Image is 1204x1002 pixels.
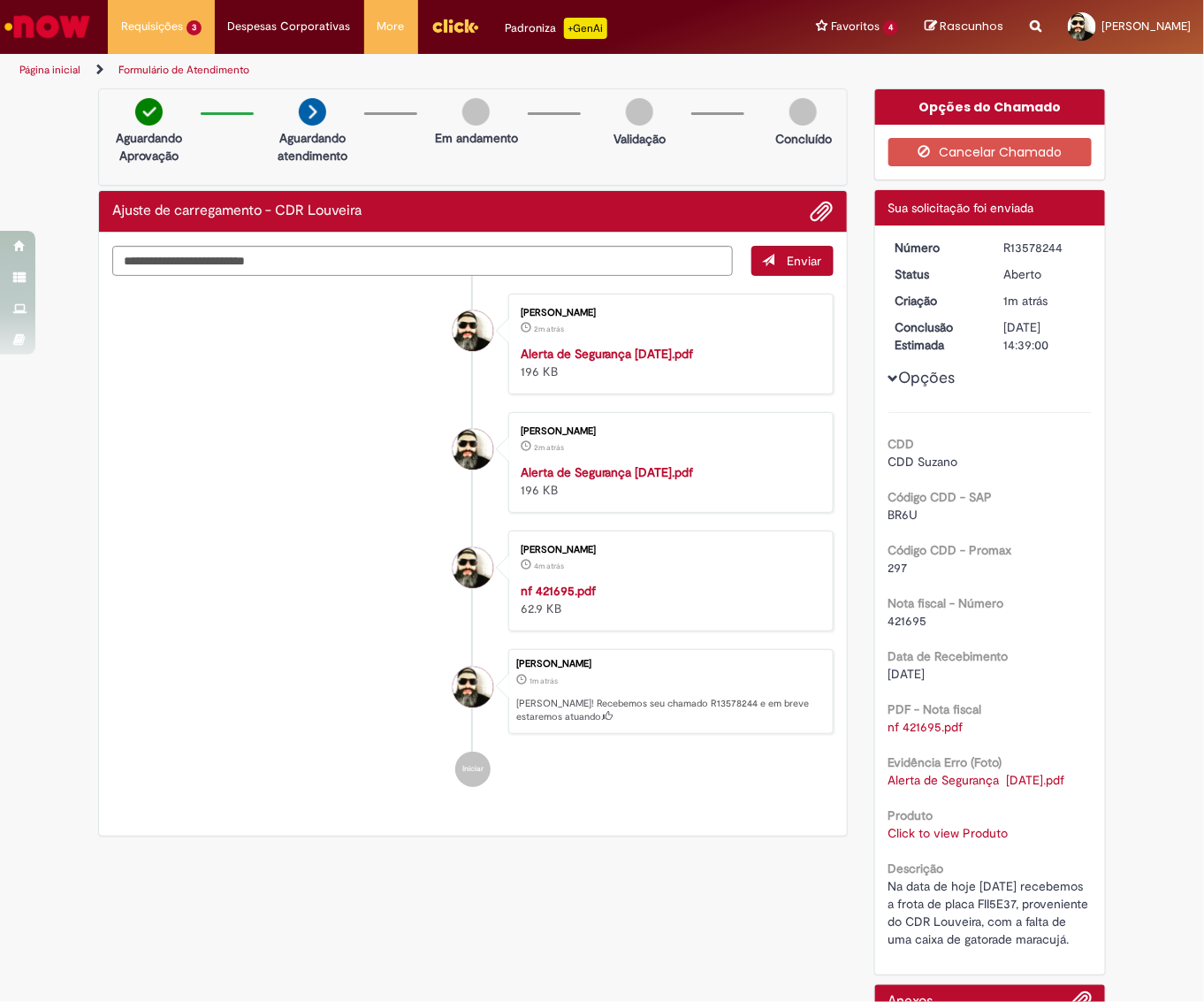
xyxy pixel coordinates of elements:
a: Download de nf 421695.pdf [888,719,964,735]
b: Data de Recebimento [888,648,1009,664]
span: 1m atrás [1003,293,1048,309]
img: ServiceNow [2,9,93,44]
b: Evidência Erro (Foto) [888,754,1002,770]
div: 196 KB [521,345,815,380]
p: Validação [613,130,666,148]
time: 29/09/2025 16:38:56 [530,676,558,686]
div: Aberto [1003,265,1086,283]
a: Formulário de Atendimento [118,63,249,77]
button: Adicionar anexos [811,200,834,223]
span: Favoritos [831,18,880,35]
span: 4m atrás [534,561,564,571]
div: R13578244 [1003,239,1086,256]
time: 29/09/2025 16:36:02 [534,561,564,571]
b: Código CDD - Promax [888,542,1012,558]
a: Download de Alerta de Segurança 27.09.2025.pdf [888,772,1065,788]
div: Mario Henrique Costa [453,429,493,470]
dt: Conclusão Estimada [882,318,991,354]
span: 1m atrás [530,676,558,686]
b: Descrição [888,860,944,876]
img: img-circle-grey.png [626,98,653,126]
a: Rascunhos [925,19,1003,35]
p: Concluído [775,130,832,148]
img: img-circle-grey.png [462,98,490,126]
img: click_logo_yellow_360x200.png [431,12,479,39]
p: Aguardando atendimento [270,129,355,164]
a: Alerta de Segurança [DATE].pdf [521,464,694,480]
span: 297 [888,560,908,576]
b: Produto [888,807,933,823]
div: 29/09/2025 16:38:56 [1003,292,1086,310]
dt: Número [882,239,991,256]
h2: Ajuste de carregamento - CDR Louveira Histórico de tíquete [112,203,362,219]
time: 29/09/2025 16:38:26 [534,324,564,334]
button: Cancelar Chamado [888,138,1093,166]
span: 4 [883,20,898,35]
b: Código CDD - SAP [888,489,993,505]
span: [DATE] [888,666,926,682]
div: Mario Henrique Costa [453,547,493,588]
b: Nota fiscal - Número [888,595,1004,611]
span: 421695 [888,613,927,629]
img: arrow-next.png [299,98,326,126]
span: Enviar [788,253,822,269]
span: Requisições [121,18,183,35]
span: BR6U [888,507,918,523]
span: Sua solicitação foi enviada [888,200,1034,216]
textarea: Digite sua mensagem aqui... [112,246,733,277]
p: [PERSON_NAME]! Recebemos seu chamado R13578244 e em breve estaremos atuando. [516,697,824,724]
span: 3 [187,20,202,35]
span: Despesas Corporativas [228,18,351,35]
div: [PERSON_NAME] [516,659,824,669]
ul: Histórico de tíquete [112,276,834,805]
a: Página inicial [19,63,80,77]
a: nf 421695.pdf [521,583,596,599]
div: Padroniza [506,18,607,39]
p: Aguardando Aprovação [106,129,192,164]
div: 196 KB [521,463,815,499]
div: 62.9 KB [521,582,815,617]
div: [DATE] 14:39:00 [1003,318,1086,354]
dt: Status [882,265,991,283]
img: img-circle-grey.png [789,98,817,126]
div: Opções do Chamado [875,89,1106,125]
b: CDD [888,436,915,452]
span: Rascunhos [940,18,1003,34]
span: [PERSON_NAME] [1101,19,1191,34]
div: Mario Henrique Costa [453,310,493,351]
span: Na data de hoje [DATE] recebemos a frota de placa FII5E37, proveniente do CDR Louveira, com a fal... [888,878,1093,947]
button: Enviar [751,246,834,276]
time: 29/09/2025 16:38:19 [534,442,564,453]
p: +GenAi [564,18,607,39]
a: Alerta de Segurança [DATE].pdf [521,346,694,362]
span: 2m atrás [534,442,564,453]
div: Mario Henrique Costa [453,667,493,708]
span: CDD Suzano [888,454,958,470]
span: More [377,18,405,35]
li: Mario Henrique Costa [112,649,834,734]
div: [PERSON_NAME] [521,426,815,437]
div: [PERSON_NAME] [521,308,815,318]
img: check-circle-green.png [135,98,163,126]
p: Em andamento [435,129,518,147]
a: Click to view Produto [888,825,1009,841]
span: 2m atrás [534,324,564,334]
div: [PERSON_NAME] [521,545,815,555]
b: PDF - Nota fiscal [888,701,982,717]
dt: Criação [882,292,991,310]
ul: Trilhas de página [13,54,789,87]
